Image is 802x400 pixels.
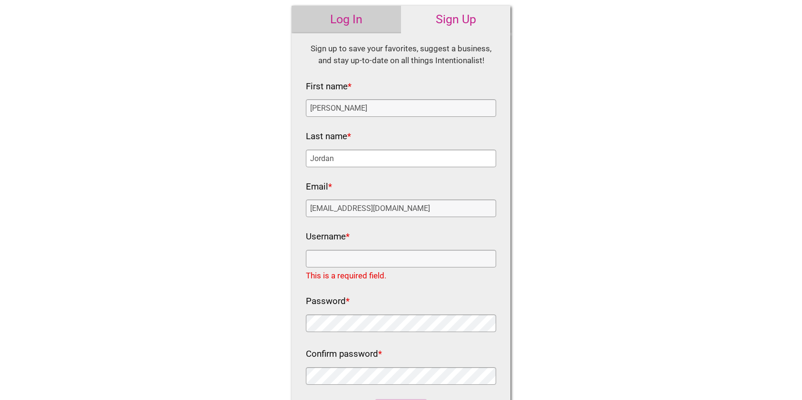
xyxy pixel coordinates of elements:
[306,79,352,95] label: First name
[306,43,496,67] div: Sign up to save your favorites, suggest a business, and stay up-to-date on all things Intentional...
[306,346,382,362] label: Confirm password
[306,179,332,195] label: Email
[306,270,491,282] div: This is a required field.
[306,229,350,245] label: Username
[306,294,350,310] label: Password
[401,6,510,33] a: Sign Up
[292,6,401,33] a: Log In
[306,129,351,145] label: Last name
